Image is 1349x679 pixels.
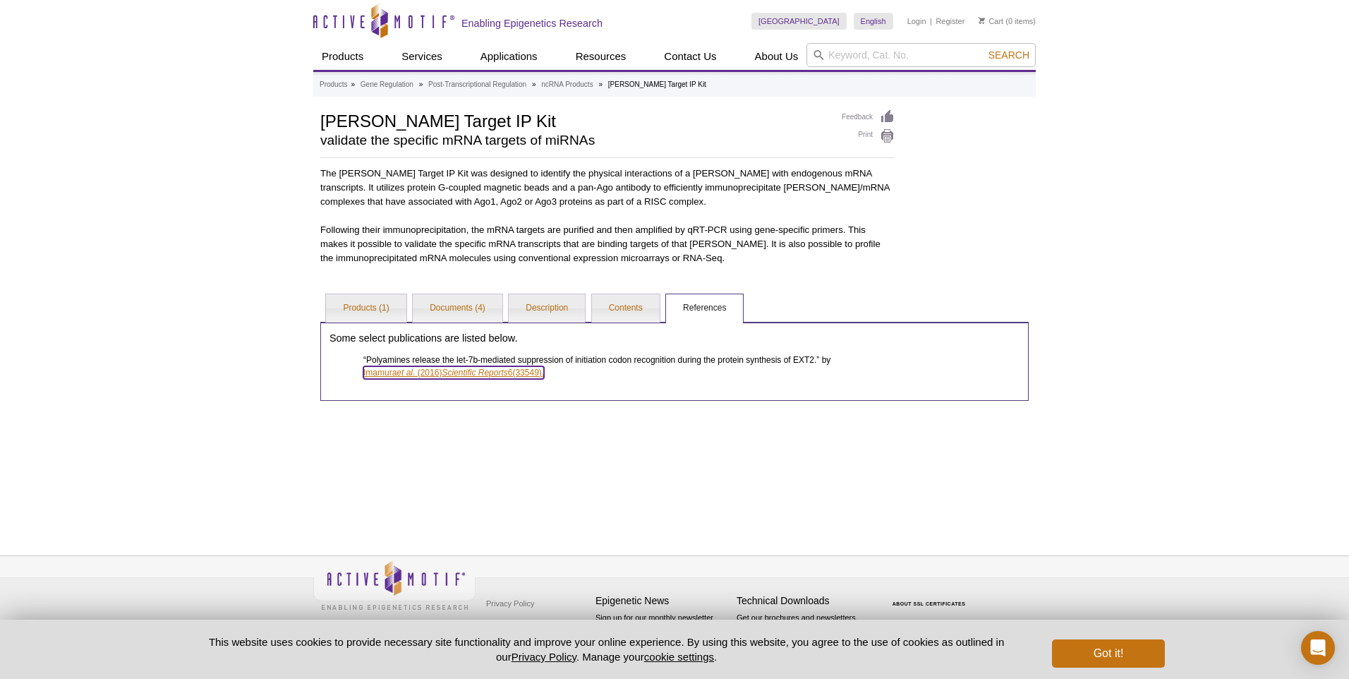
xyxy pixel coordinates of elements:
[878,581,984,612] table: Click to Verify - This site chose Symantec SSL for secure e-commerce and confidential communicati...
[320,167,895,209] p: The [PERSON_NAME] Target IP Kit was designed to identify the physical interactions of a [PERSON_N...
[472,43,546,70] a: Applications
[419,80,423,88] li: »
[1052,639,1165,668] button: Got it!
[842,128,895,144] a: Print
[608,80,706,88] li: [PERSON_NAME] Target IP Kit
[655,43,725,70] a: Contact Us
[483,593,538,614] a: Privacy Policy
[397,368,413,378] i: et al
[313,43,372,70] a: Products
[413,294,502,323] a: Documents (4)
[532,80,536,88] li: »
[509,294,585,323] a: Description
[806,43,1036,67] input: Keyword, Cat. No.
[567,43,635,70] a: Resources
[461,17,603,30] h2: Enabling Epigenetics Research
[393,43,451,70] a: Services
[598,80,603,88] li: »
[428,78,526,91] a: Post-Transcriptional Regulation
[737,612,871,648] p: Get our brochures and newsletters, or request them by mail.
[320,223,895,265] p: Following their immunoprecipitation, the mRNA targets are purified and then amplified by qRT-PCR ...
[737,595,871,607] h4: Technical Downloads
[893,601,966,606] a: ABOUT SSL CERTIFICATES
[988,49,1029,61] span: Search
[320,109,828,131] h1: [PERSON_NAME] Target IP Kit
[361,78,413,91] a: Gene Regulation
[644,651,714,663] button: cookie settings
[363,347,1007,379] dd: “Polyamines release the let-7b-mediated suppression of initiation codon recognition during the pr...
[842,109,895,125] a: Feedback
[979,13,1036,30] li: (0 items)
[320,134,828,147] h2: validate the specific mRNA targets of miRNAs
[592,294,660,323] a: Contents
[666,294,743,323] a: References
[313,556,476,613] img: Active Motif,
[936,16,964,26] a: Register
[541,78,593,91] a: ncRNA Products
[751,13,847,30] a: [GEOGRAPHIC_DATA]
[363,366,544,379] a: Imamuraet al. (2016)Scientific Reports6(33549).
[512,651,576,663] a: Privacy Policy
[351,80,355,88] li: »
[979,16,1003,26] a: Cart
[907,16,926,26] a: Login
[1301,631,1335,665] div: Open Intercom Messenger
[483,614,557,635] a: Terms & Conditions
[442,368,507,378] em: Scientific Reports
[854,13,893,30] a: English
[329,332,1020,344] h4: Some select publications are listed below.
[326,294,406,323] a: Products (1)
[595,612,730,660] p: Sign up for our monthly newsletter highlighting recent publications in the field of epigenetics.
[746,43,807,70] a: About Us
[984,49,1034,61] button: Search
[595,595,730,607] h4: Epigenetic News
[979,17,985,24] img: Your Cart
[320,78,347,91] a: Products
[930,13,932,30] li: |
[184,635,1029,664] p: This website uses cookies to provide necessary site functionality and improve your online experie...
